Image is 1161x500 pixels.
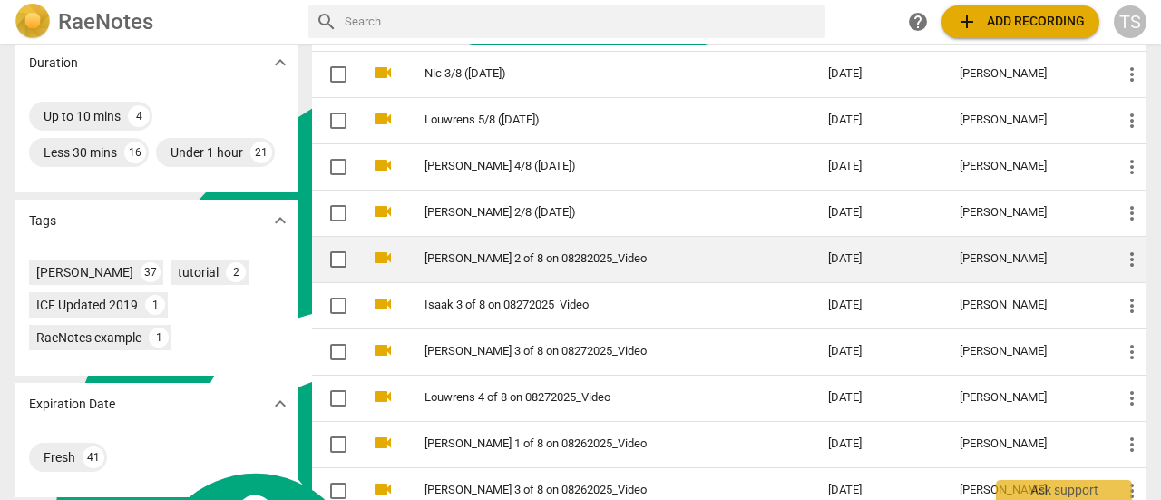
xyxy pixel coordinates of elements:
[1121,295,1143,317] span: more_vert
[814,236,945,282] td: [DATE]
[424,299,763,312] a: Isaak 3 of 8 on 08272025_Video
[15,4,294,40] a: LogoRaeNotes
[1121,387,1143,409] span: more_vert
[44,143,117,162] div: Less 30 mins
[269,52,291,74] span: expand_more
[941,5,1099,38] button: Upload
[902,5,934,38] a: Help
[960,437,1092,451] div: [PERSON_NAME]
[956,11,978,33] span: add
[44,107,121,125] div: Up to 10 mins
[1121,249,1143,270] span: more_vert
[960,484,1092,497] div: [PERSON_NAME]
[372,432,394,454] span: videocam
[960,67,1092,81] div: [PERSON_NAME]
[424,391,763,405] a: Louwrens 4 of 8 on 08272025_Video
[345,7,818,36] input: Search
[36,296,138,314] div: ICF Updated 2019
[1121,202,1143,224] span: more_vert
[960,206,1092,220] div: [PERSON_NAME]
[145,295,165,315] div: 1
[124,142,146,163] div: 16
[372,201,394,222] span: videocam
[267,49,294,76] button: Show more
[171,143,243,162] div: Under 1 hour
[372,386,394,407] span: videocam
[372,247,394,269] span: videocam
[424,437,763,451] a: [PERSON_NAME] 1 of 8 on 08262025_Video
[424,160,763,173] a: [PERSON_NAME] 4/8 ([DATE])
[372,478,394,500] span: videocam
[1114,5,1146,38] button: TS
[372,108,394,130] span: videocam
[1121,341,1143,363] span: more_vert
[226,262,246,282] div: 2
[36,328,141,347] div: RaeNotes example
[996,480,1132,500] div: Ask support
[960,252,1092,266] div: [PERSON_NAME]
[814,421,945,467] td: [DATE]
[372,154,394,176] span: videocam
[1121,110,1143,132] span: more_vert
[424,206,763,220] a: [PERSON_NAME] 2/8 ([DATE])
[83,446,104,468] div: 41
[372,293,394,315] span: videocam
[372,62,394,83] span: videocam
[814,51,945,97] td: [DATE]
[960,345,1092,358] div: [PERSON_NAME]
[814,190,945,236] td: [DATE]
[58,9,153,34] h2: RaeNotes
[814,328,945,375] td: [DATE]
[956,11,1085,33] span: Add recording
[907,11,929,33] span: help
[960,299,1092,312] div: [PERSON_NAME]
[814,97,945,143] td: [DATE]
[15,4,51,40] img: Logo
[316,11,337,33] span: search
[424,484,763,497] a: [PERSON_NAME] 3 of 8 on 08262025_Video
[149,328,169,348] div: 1
[250,142,272,163] div: 21
[128,105,150,127] div: 4
[1121,156,1143,178] span: more_vert
[267,390,294,417] button: Show more
[424,113,763,127] a: Louwrens 5/8 ([DATE])
[1121,64,1143,85] span: more_vert
[372,339,394,361] span: videocam
[36,263,133,281] div: [PERSON_NAME]
[178,263,219,281] div: tutorial
[424,345,763,358] a: [PERSON_NAME] 3 of 8 on 08272025_Video
[960,391,1092,405] div: [PERSON_NAME]
[424,67,763,81] a: Nic 3/8 ([DATE])
[814,143,945,190] td: [DATE]
[269,393,291,415] span: expand_more
[814,282,945,328] td: [DATE]
[269,210,291,231] span: expand_more
[29,54,78,73] p: Duration
[424,252,763,266] a: [PERSON_NAME] 2 of 8 on 08282025_Video
[267,207,294,234] button: Show more
[44,448,75,466] div: Fresh
[814,375,945,421] td: [DATE]
[29,211,56,230] p: Tags
[141,262,161,282] div: 37
[960,113,1092,127] div: [PERSON_NAME]
[960,160,1092,173] div: [PERSON_NAME]
[29,395,115,414] p: Expiration Date
[1121,434,1143,456] span: more_vert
